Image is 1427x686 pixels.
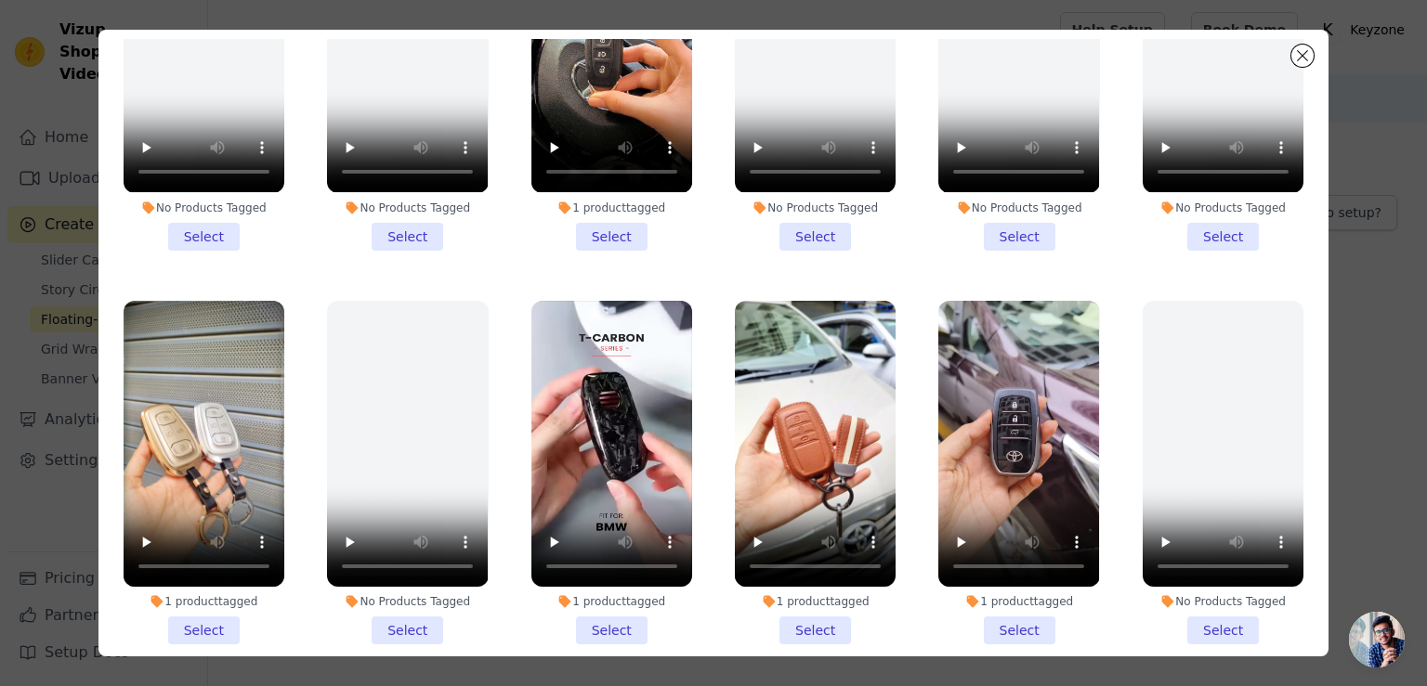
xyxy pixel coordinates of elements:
div: No Products Tagged [327,201,488,215]
a: Open chat [1349,612,1405,667]
div: No Products Tagged [938,201,1099,215]
div: 1 product tagged [531,594,692,609]
div: No Products Tagged [1143,201,1303,215]
div: No Products Tagged [735,201,896,215]
div: 1 product tagged [938,594,1099,609]
div: 1 product tagged [124,594,284,609]
div: No Products Tagged [327,594,488,609]
div: 1 product tagged [531,201,692,215]
button: Close modal [1291,45,1314,67]
div: 1 product tagged [735,594,896,609]
div: No Products Tagged [1143,594,1303,609]
div: No Products Tagged [124,201,284,215]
